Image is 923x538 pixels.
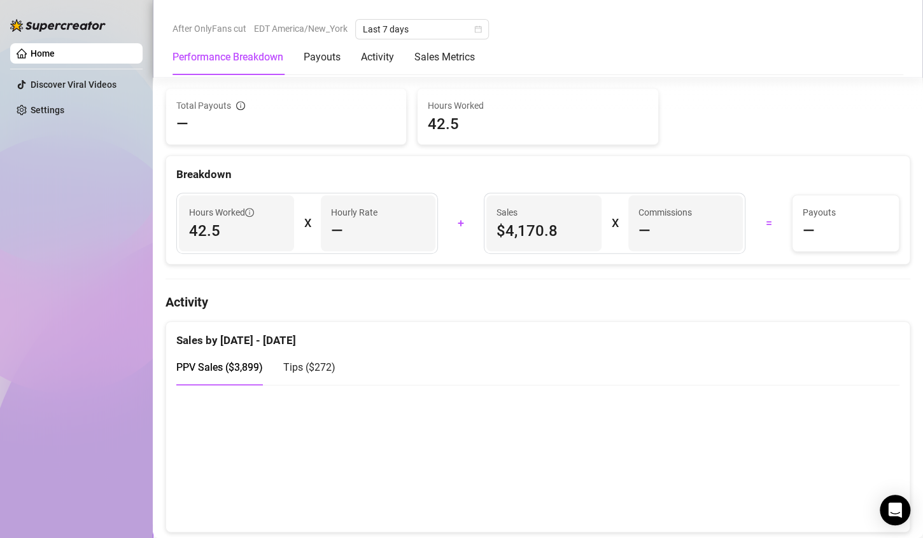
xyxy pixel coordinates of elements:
[638,221,651,241] span: —
[331,221,343,241] span: —
[189,205,254,219] span: Hours Worked
[236,101,245,110] span: info-circle
[254,19,348,38] span: EDT America/New_York
[176,322,899,349] div: Sales by [DATE] - [DATE]
[176,114,188,134] span: —
[497,205,591,219] span: Sales
[304,213,311,233] div: X
[189,221,284,241] span: 42.5
[283,361,335,373] span: Tips ( $272 )
[176,99,231,113] span: Total Payouts
[428,114,647,134] span: 42.5
[803,221,815,241] span: —
[474,25,482,33] span: calendar
[446,213,476,233] div: +
[176,166,899,183] div: Breakdown
[166,293,910,311] h4: Activity
[31,48,55,59] a: Home
[612,213,618,233] div: X
[803,205,889,219] span: Payouts
[31,105,64,115] a: Settings
[638,205,692,219] article: Commissions
[331,205,377,219] article: Hourly Rate
[880,495,910,525] div: Open Intercom Messenger
[428,99,647,113] span: Hours Worked
[173,50,283,65] div: Performance Breakdown
[363,20,481,39] span: Last 7 days
[10,19,106,32] img: logo-BBDzfeDw.svg
[361,50,394,65] div: Activity
[304,50,341,65] div: Payouts
[497,221,591,241] span: $4,170.8
[173,19,246,38] span: After OnlyFans cut
[176,361,263,373] span: PPV Sales ( $3,899 )
[414,50,475,65] div: Sales Metrics
[31,79,116,90] a: Discover Viral Videos
[753,213,784,233] div: =
[245,208,254,217] span: info-circle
